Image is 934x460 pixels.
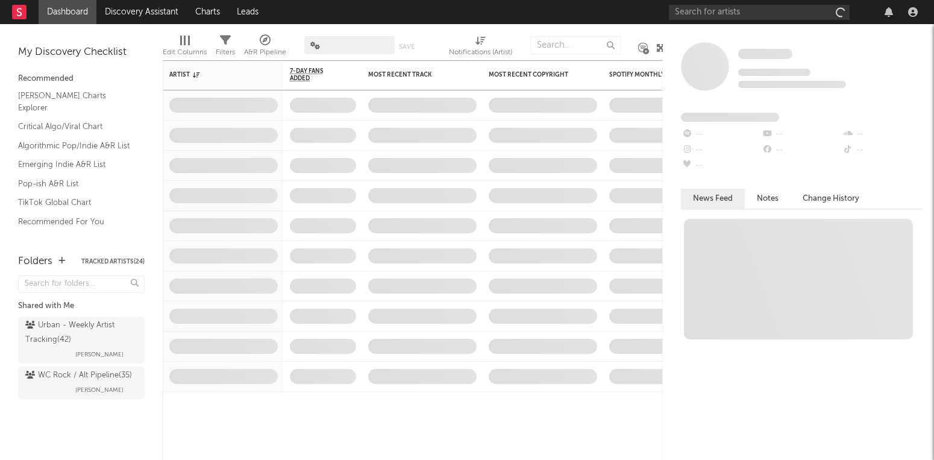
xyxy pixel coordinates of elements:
a: Critical Algo/Viral Chart [18,120,133,133]
div: -- [761,127,841,142]
div: Filters [216,30,235,65]
a: Some Artist [738,48,792,60]
span: [PERSON_NAME] [75,383,124,397]
div: Notifications (Artist) [449,45,512,60]
a: Recommended For You [18,215,133,228]
div: Most Recent Track [368,71,459,78]
button: Tracked Artists(24) [81,259,145,265]
span: [PERSON_NAME] [75,347,124,362]
button: Notes [745,189,791,209]
a: Emerging Indie A&R List [18,158,133,171]
div: Folders [18,254,52,269]
div: -- [681,127,761,142]
div: Edit Columns [163,45,207,60]
div: -- [761,142,841,158]
a: WC Rock / Alt Pipeline(35)[PERSON_NAME] [18,367,145,399]
a: Pop-ish A&R List [18,177,133,191]
button: News Feed [681,189,745,209]
div: Shared with Me [18,299,145,313]
div: A&R Pipeline [244,45,286,60]
span: 0 fans last week [738,81,846,88]
div: Most Recent Copyright [489,71,579,78]
div: -- [681,142,761,158]
div: -- [842,127,922,142]
div: Edit Columns [163,30,207,65]
a: [PERSON_NAME] Charts Explorer [18,89,133,114]
div: Spotify Monthly Listeners [609,71,700,78]
div: WC Rock / Alt Pipeline ( 35 ) [25,368,132,383]
button: Save [399,43,415,50]
span: Tracking Since: [DATE] [738,69,810,76]
div: Artist [169,71,260,78]
div: -- [681,158,761,174]
div: Urban - Weekly Artist Tracking ( 42 ) [25,318,134,347]
div: Filters [216,45,235,60]
button: Change History [791,189,871,209]
input: Search for artists [669,5,850,20]
span: Some Artist [738,49,792,59]
input: Search... [530,36,621,54]
span: Fans Added by Platform [681,113,779,122]
a: Algorithmic Pop/Indie A&R List [18,139,133,153]
a: TikTok Global Chart [18,196,133,209]
input: Search for folders... [18,276,145,293]
span: 7-Day Fans Added [290,68,338,82]
div: A&R Pipeline [244,30,286,65]
div: My Discovery Checklist [18,45,145,60]
div: Recommended [18,72,145,86]
div: -- [842,142,922,158]
div: Notifications (Artist) [449,30,512,65]
a: Urban - Weekly Artist Tracking(42)[PERSON_NAME] [18,317,145,364]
